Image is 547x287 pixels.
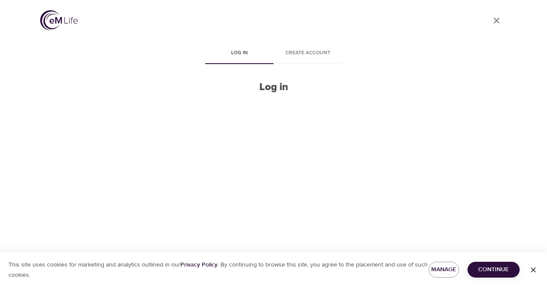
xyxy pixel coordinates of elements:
[468,262,520,278] button: Continue
[40,10,78,30] img: logo
[279,49,337,58] span: Create account
[435,264,452,275] span: Manage
[205,44,342,64] div: disabled tabs example
[210,49,268,58] span: Log in
[180,261,218,269] a: Privacy Policy
[205,81,342,94] h2: Log in
[486,10,507,31] a: close
[429,262,459,278] button: Manage
[474,264,513,275] span: Continue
